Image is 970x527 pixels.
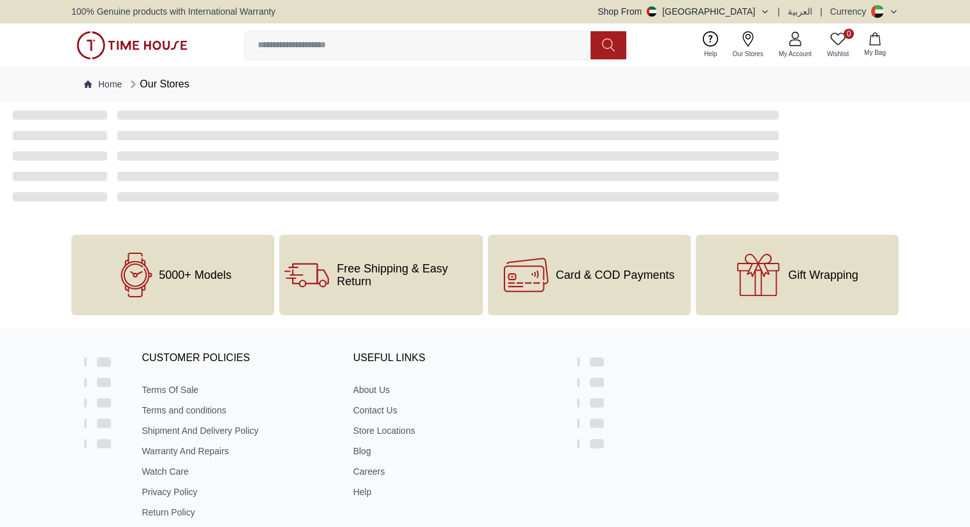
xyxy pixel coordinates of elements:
a: Help [696,29,725,61]
span: Card & COD Payments [556,269,675,281]
a: Privacy Policy [142,486,335,498]
a: Warranty And Repairs [142,445,335,457]
a: Store Locations [353,424,547,437]
span: Gift Wrapping [788,269,858,281]
div: Currency [830,5,871,18]
span: Help [699,49,723,59]
button: My Bag [856,30,893,60]
nav: Breadcrumb [71,66,899,102]
a: Return Policy [142,506,335,519]
a: Terms and conditions [142,404,335,417]
div: Our Stores [127,77,189,92]
a: Blog [353,445,547,457]
a: Watch Care [142,465,335,478]
span: 5000+ Models [159,269,231,281]
span: Free Shipping & Easy Return [337,262,477,288]
h3: CUSTOMER POLICIES [142,349,335,368]
button: العربية [788,5,812,18]
a: 0Wishlist [819,29,856,61]
span: My Account [774,49,817,59]
span: | [820,5,823,18]
a: Help [353,486,547,498]
a: Shipment And Delivery Policy [142,424,335,437]
img: ... [77,31,187,59]
button: Shop From[GEOGRAPHIC_DATA] [598,5,770,18]
a: Terms Of Sale [142,383,335,396]
span: 0 [844,29,854,39]
span: 100% Genuine products with International Warranty [71,5,276,18]
a: About Us [353,383,547,396]
span: | [777,5,780,18]
span: Wishlist [822,49,854,59]
a: Home [84,78,122,91]
a: Our Stores [725,29,771,61]
a: Contact Us [353,404,547,417]
a: Careers [353,465,547,478]
span: Our Stores [728,49,768,59]
img: United Arab Emirates [647,6,657,17]
span: My Bag [859,48,891,57]
h3: USEFUL LINKS [353,349,547,368]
